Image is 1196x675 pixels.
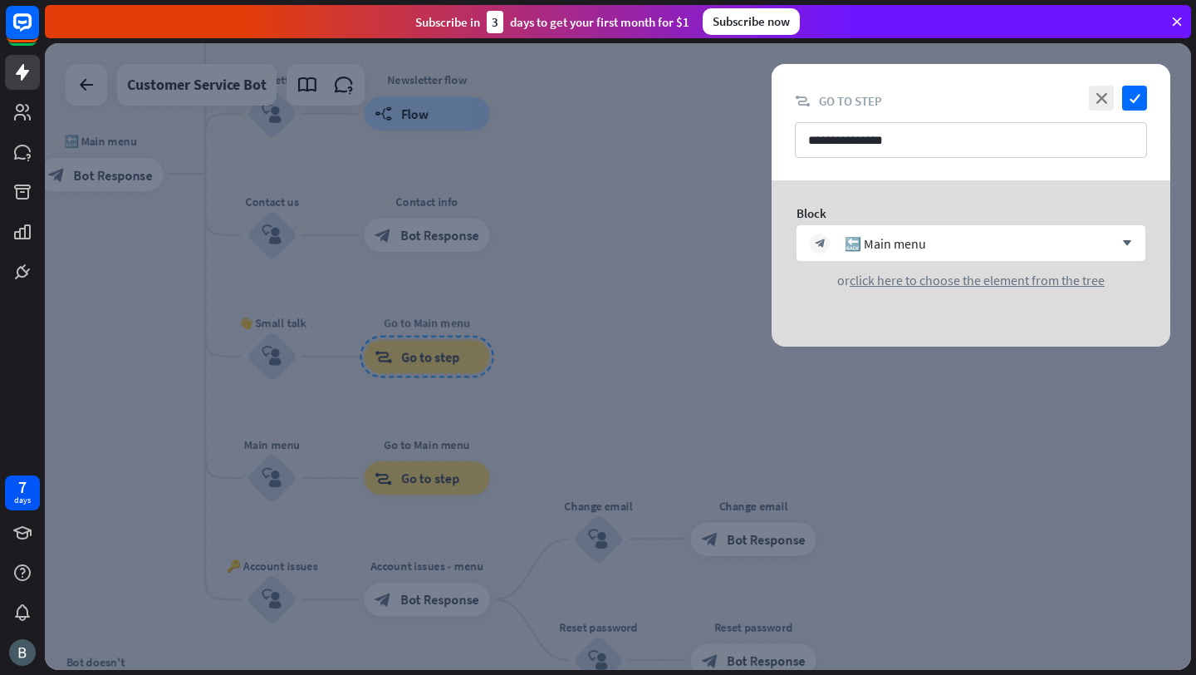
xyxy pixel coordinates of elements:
div: Subscribe in days to get your first month for $1 [415,11,689,33]
div: 7 [18,480,27,495]
div: or [797,272,1145,288]
div: 🔙 Main menu [845,235,926,252]
div: Subscribe now [703,8,800,35]
i: block_bot_response [815,238,826,249]
span: Go to step [819,93,882,109]
a: 7 days [5,475,40,510]
div: Block [797,205,1145,221]
button: Open LiveChat chat widget [13,7,63,57]
i: block_goto [795,94,811,109]
i: check [1122,86,1147,111]
i: arrow_down [1114,239,1132,249]
span: click here to choose the element from the tree [850,272,1105,288]
i: close [1089,86,1114,111]
div: 3 [487,11,503,33]
div: days [14,495,31,506]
